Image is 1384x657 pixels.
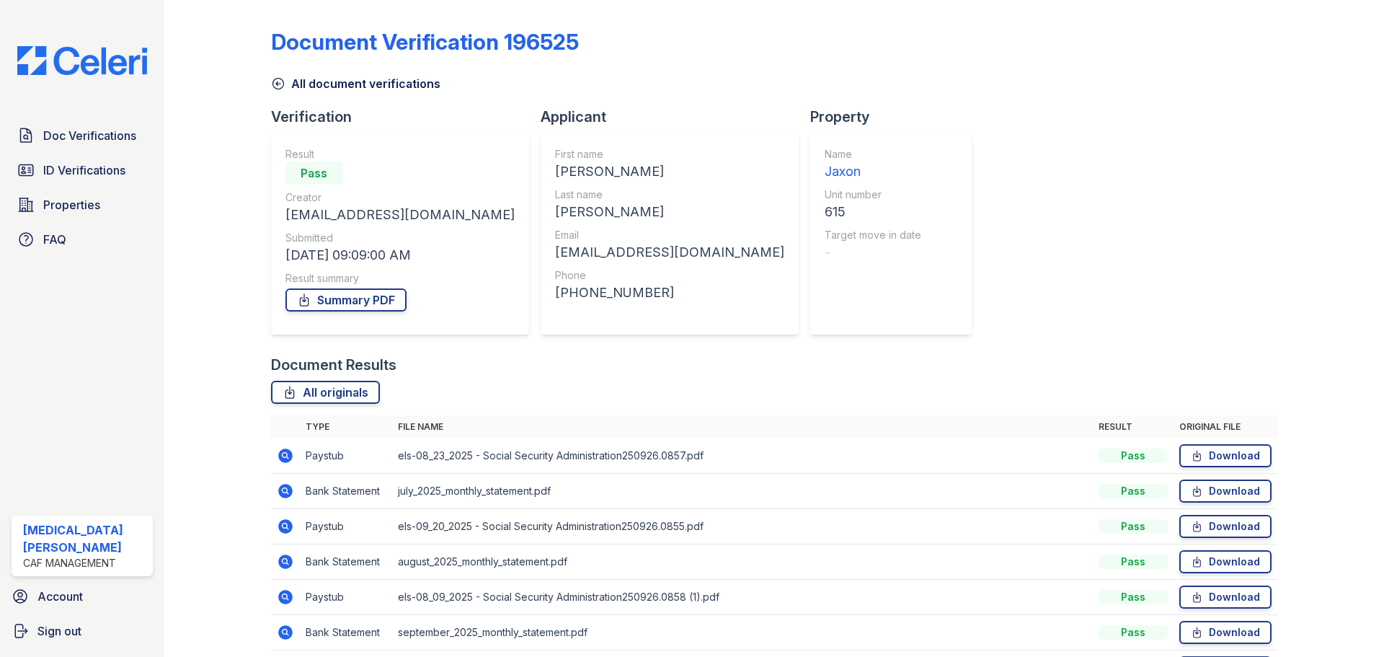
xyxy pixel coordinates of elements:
div: Submitted [285,231,515,245]
th: Type [300,415,392,438]
th: File name [392,415,1093,438]
td: august_2025_monthly_statement.pdf [392,544,1093,580]
div: Verification [271,107,541,127]
td: Bank Statement [300,615,392,651]
div: Document Verification 196525 [271,29,579,55]
a: Account [6,582,159,611]
div: Pass [1099,484,1168,498]
div: [PHONE_NUMBER] [555,283,784,303]
span: FAQ [43,231,66,248]
div: Pass [1099,625,1168,640]
td: september_2025_monthly_statement.pdf [392,615,1093,651]
div: Result [285,147,515,162]
div: [MEDICAL_DATA][PERSON_NAME] [23,521,147,556]
div: Pass [1099,519,1168,534]
div: [DATE] 09:09:00 AM [285,245,515,265]
a: Summary PDF [285,288,407,312]
th: Original file [1174,415,1277,438]
img: CE_Logo_Blue-a8612792a0a2168367f1c8372b55b34899dd931a85d93a1a3d3e32e68fde9ad4.png [6,46,159,75]
div: [PERSON_NAME] [555,162,784,182]
div: Result summary [285,271,515,286]
td: Paystub [300,438,392,474]
td: july_2025_monthly_statement.pdf [392,474,1093,509]
div: Last name [555,188,784,202]
span: Doc Verifications [43,127,136,144]
span: Account [37,588,83,605]
td: Bank Statement [300,544,392,580]
a: Download [1179,586,1272,609]
div: Applicant [541,107,810,127]
th: Result [1093,415,1174,438]
a: Download [1179,480,1272,503]
a: All document verifications [271,75,440,92]
a: Download [1179,550,1272,573]
a: Download [1179,444,1272,467]
div: [EMAIL_ADDRESS][DOMAIN_NAME] [285,205,515,225]
td: els-08_23_2025 - Social Security Administration250926.0857.pdf [392,438,1093,474]
div: Email [555,228,784,242]
span: Properties [43,196,100,213]
a: FAQ [12,225,153,254]
td: els-09_20_2025 - Social Security Administration250926.0855.pdf [392,509,1093,544]
td: Bank Statement [300,474,392,509]
div: Phone [555,268,784,283]
div: [EMAIL_ADDRESS][DOMAIN_NAME] [555,242,784,263]
td: Paystub [300,580,392,615]
div: - [825,242,921,263]
div: Pass [1099,590,1168,604]
a: Sign out [6,617,159,645]
div: Pass [1099,449,1168,463]
div: First name [555,147,784,162]
div: Jaxon [825,162,921,182]
div: Property [810,107,983,127]
div: Pass [285,162,343,185]
a: Download [1179,515,1272,538]
div: 615 [825,202,921,222]
span: Sign out [37,622,81,640]
div: Creator [285,190,515,205]
a: Properties [12,190,153,219]
div: Document Results [271,355,396,375]
td: els-08_09_2025 - Social Security Administration250926.0858 (1).pdf [392,580,1093,615]
a: Name Jaxon [825,147,921,182]
div: Pass [1099,555,1168,569]
span: ID Verifications [43,162,125,179]
td: Paystub [300,509,392,544]
div: [PERSON_NAME] [555,202,784,222]
div: CAF Management [23,556,147,570]
a: ID Verifications [12,156,153,185]
a: Doc Verifications [12,121,153,150]
div: Name [825,147,921,162]
a: All originals [271,381,380,404]
div: Unit number [825,188,921,202]
a: Download [1179,621,1272,644]
div: Target move in date [825,228,921,242]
